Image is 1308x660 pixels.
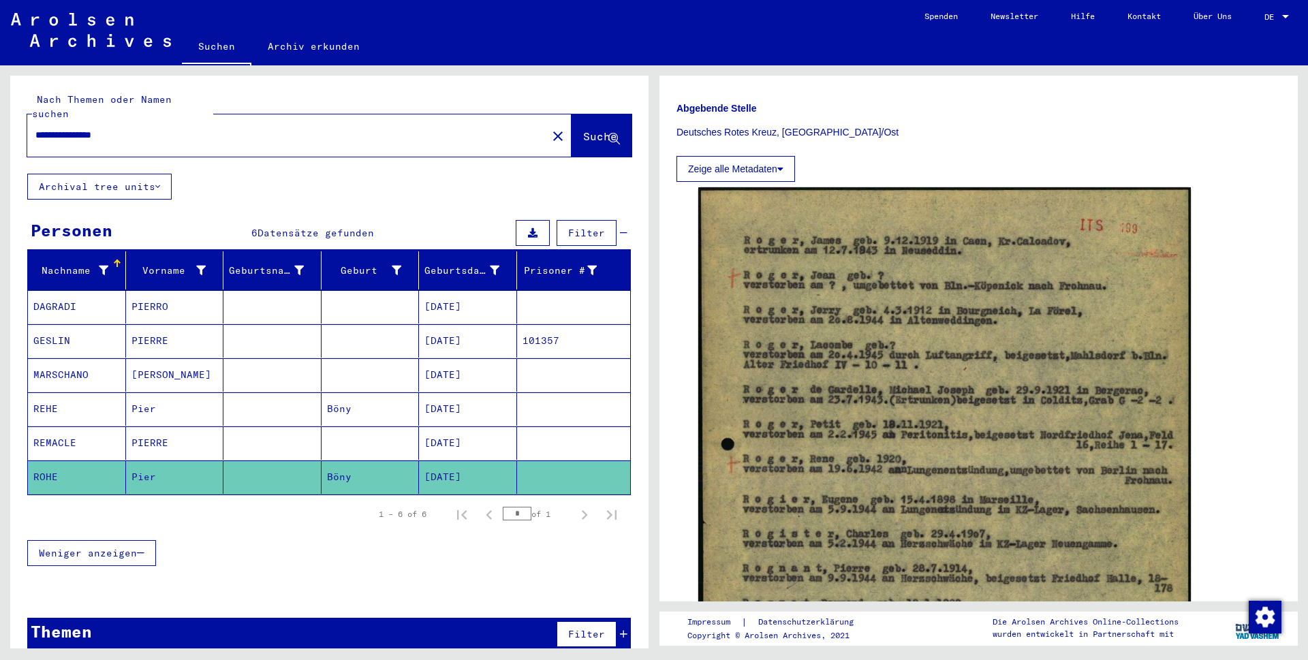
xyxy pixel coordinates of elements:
div: Zustimmung ändern [1248,600,1281,633]
button: Filter [557,621,617,647]
p: Copyright © Arolsen Archives, 2021 [687,629,870,642]
a: Archiv erkunden [251,30,376,63]
mat-header-cell: Geburtsdatum [419,251,517,289]
img: yv_logo.png [1232,611,1283,645]
mat-cell: Pier [126,460,224,494]
mat-icon: close [550,128,566,144]
button: Last page [598,501,625,528]
mat-cell: PIERRO [126,290,224,324]
mat-cell: [DATE] [419,392,517,426]
div: Geburtsdatum [424,260,516,281]
div: 1 – 6 of 6 [379,508,426,520]
img: Arolsen_neg.svg [11,13,171,47]
div: Geburt‏ [327,260,419,281]
div: Prisoner # [523,260,614,281]
button: Next page [571,501,598,528]
mat-cell: 101357 [517,324,631,358]
mat-cell: MARSCHANO [28,358,126,392]
div: Nachname [33,260,125,281]
div: | [687,615,870,629]
p: Deutsches Rotes Kreuz, [GEOGRAPHIC_DATA]/Ost [676,125,1281,140]
div: Nachname [33,264,108,278]
button: Weniger anzeigen [27,540,156,566]
button: Previous page [476,501,503,528]
span: Filter [568,628,605,640]
mat-cell: REMACLE [28,426,126,460]
mat-cell: REHE [28,392,126,426]
mat-cell: PIERRE [126,324,224,358]
mat-cell: Böny [322,460,420,494]
mat-label: Nach Themen oder Namen suchen [32,93,172,120]
button: Suche [572,114,632,157]
p: Die Arolsen Archives Online-Collections [993,616,1179,628]
mat-header-cell: Geburt‏ [322,251,420,289]
div: Themen [31,619,92,644]
mat-cell: [PERSON_NAME] [126,358,224,392]
div: Personen [31,218,112,242]
mat-cell: [DATE] [419,324,517,358]
div: Geburt‏ [327,264,402,278]
button: Clear [544,122,572,149]
mat-cell: GESLIN [28,324,126,358]
mat-header-cell: Nachname [28,251,126,289]
mat-cell: ROHE [28,460,126,494]
span: Datensätze gefunden [258,227,374,239]
mat-cell: Pier [126,392,224,426]
div: Geburtsname [229,264,304,278]
div: of 1 [503,507,571,520]
span: Filter [568,227,605,239]
span: 6 [251,227,258,239]
mat-header-cell: Geburtsname [223,251,322,289]
div: Vorname [131,260,223,281]
mat-cell: DAGRADI [28,290,126,324]
span: Weniger anzeigen [39,547,137,559]
mat-header-cell: Prisoner # [517,251,631,289]
mat-cell: [DATE] [419,426,517,460]
div: Geburtsdatum [424,264,499,278]
div: Prisoner # [523,264,597,278]
mat-cell: Böny [322,392,420,426]
a: Datenschutzerklärung [747,615,870,629]
div: Geburtsname [229,260,321,281]
button: First page [448,501,476,528]
mat-cell: [DATE] [419,358,517,392]
mat-cell: [DATE] [419,460,517,494]
button: Zeige alle Metadaten [676,156,795,182]
mat-cell: [DATE] [419,290,517,324]
b: Abgebende Stelle [676,103,756,114]
button: Archival tree units [27,174,172,200]
mat-header-cell: Vorname [126,251,224,289]
span: DE [1264,12,1279,22]
mat-cell: PIERRE [126,426,224,460]
a: Suchen [182,30,251,65]
span: Suche [583,129,617,143]
div: Vorname [131,264,206,278]
img: Zustimmung ändern [1249,601,1281,633]
button: Filter [557,220,617,246]
p: wurden entwickelt in Partnerschaft mit [993,628,1179,640]
a: Impressum [687,615,741,629]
